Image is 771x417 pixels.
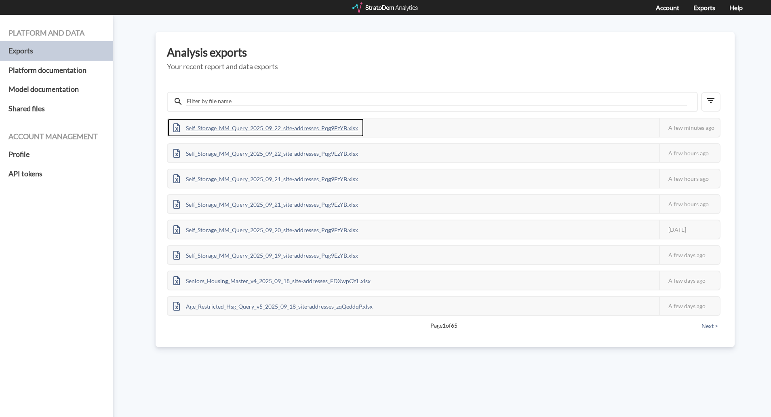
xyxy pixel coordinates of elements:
div: Self_Storage_MM_Query_2025_09_22_site-addresses_Pqg9EzYB.xlsx [168,144,364,162]
div: Self_Storage_MM_Query_2025_09_21_site-addresses_Pqg9EzYB.xlsx [168,169,364,188]
a: Profile [8,145,105,164]
a: Self_Storage_MM_Query_2025_09_21_site-addresses_Pqg9EzYB.xlsx [168,200,364,207]
a: Self_Storage_MM_Query_2025_09_19_site-addresses_Pqg9EzYB.xlsx [168,251,364,258]
a: Account [656,4,679,11]
div: A few hours ago [659,195,720,213]
div: Self_Storage_MM_Query_2025_09_21_site-addresses_Pqg9EzYB.xlsx [168,195,364,213]
div: Self_Storage_MM_Query_2025_09_20_site-addresses_Pqg9EzYB.xlsx [168,220,364,239]
div: Seniors_Housing_Master_v4_2025_09_18_site-addresses_EDXwpOYL.xlsx [168,271,376,290]
a: Platform documentation [8,61,105,80]
a: Shared files [8,99,105,119]
div: [DATE] [659,220,720,239]
a: Exports [693,4,715,11]
a: Help [729,4,743,11]
a: Self_Storage_MM_Query_2025_09_22_site-addresses_Pqg9EzYB.xlsx [168,123,364,130]
div: A few days ago [659,297,720,315]
div: A few days ago [659,246,720,264]
div: Age_Restricted_Hsg_Query_v5_2025_09_18_site-addresses_zqQeddqP.xlsx [168,297,378,315]
input: Filter by file name [186,97,687,106]
div: Self_Storage_MM_Query_2025_09_22_site-addresses_Pqg9EzYB.xlsx [168,119,364,137]
h5: Your recent report and data exports [167,63,723,71]
div: A few hours ago [659,144,720,162]
a: Seniors_Housing_Master_v4_2025_09_18_site-addresses_EDXwpOYL.xlsx [168,276,376,283]
span: Page 1 of 65 [195,322,692,330]
div: Self_Storage_MM_Query_2025_09_19_site-addresses_Pqg9EzYB.xlsx [168,246,364,264]
a: Exports [8,41,105,61]
div: A few minutes ago [659,119,720,137]
button: Next > [699,322,720,330]
h3: Analysis exports [167,46,723,59]
a: Self_Storage_MM_Query_2025_09_22_site-addresses_Pqg9EzYB.xlsx [168,149,364,156]
h4: Platform and data [8,29,105,37]
div: A few days ago [659,271,720,290]
div: A few hours ago [659,169,720,188]
a: Model documentation [8,80,105,99]
h4: Account management [8,133,105,141]
a: API tokens [8,164,105,184]
a: Age_Restricted_Hsg_Query_v5_2025_09_18_site-addresses_zqQeddqP.xlsx [168,302,378,309]
a: Self_Storage_MM_Query_2025_09_21_site-addresses_Pqg9EzYB.xlsx [168,174,364,181]
a: Self_Storage_MM_Query_2025_09_20_site-addresses_Pqg9EzYB.xlsx [168,225,364,232]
